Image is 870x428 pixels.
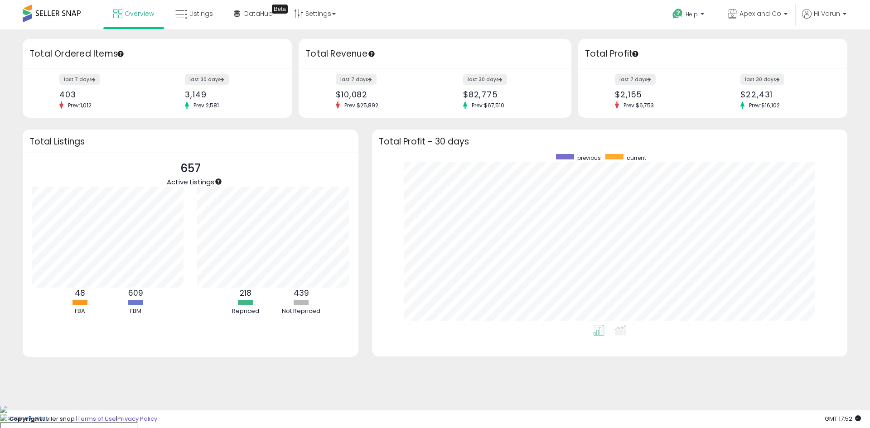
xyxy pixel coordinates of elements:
[214,178,222,186] div: Tooltip anchor
[244,9,273,18] span: DataHub
[29,138,352,145] h3: Total Listings
[686,10,698,18] span: Help
[59,74,100,85] label: last 7 days
[340,101,383,109] span: Prev: $25,892
[814,9,840,18] span: Hi Varun
[463,90,556,99] div: $82,775
[75,288,85,298] b: 48
[467,101,509,109] span: Prev: $67,510
[240,288,251,298] b: 218
[274,307,329,316] div: Not Repriced
[167,160,214,177] p: 657
[185,90,276,99] div: 3,149
[740,90,831,99] div: $22,431
[739,9,781,18] span: Apex and Co
[672,8,683,19] i: Get Help
[128,288,143,298] b: 609
[367,50,376,58] div: Tooltip anchor
[802,9,846,29] a: Hi Varun
[29,48,285,60] h3: Total Ordered Items
[336,90,428,99] div: $10,082
[585,48,841,60] h3: Total Profit
[619,101,658,109] span: Prev: $6,753
[577,154,601,162] span: previous
[740,74,784,85] label: last 30 days
[463,74,507,85] label: last 30 days
[294,288,309,298] b: 439
[744,101,784,109] span: Prev: $16,102
[615,74,656,85] label: last 7 days
[189,9,213,18] span: Listings
[63,101,96,109] span: Prev: 1,012
[185,74,229,85] label: last 30 days
[108,307,163,316] div: FBM
[59,90,150,99] div: 403
[272,5,288,14] div: Tooltip anchor
[125,9,154,18] span: Overview
[379,138,841,145] h3: Total Profit - 30 days
[665,1,713,29] a: Help
[53,307,107,316] div: FBA
[336,74,377,85] label: last 7 days
[218,307,273,316] div: Repriced
[167,177,214,187] span: Active Listings
[631,50,639,58] div: Tooltip anchor
[116,50,125,58] div: Tooltip anchor
[305,48,565,60] h3: Total Revenue
[615,90,706,99] div: $2,155
[627,154,646,162] span: current
[189,101,223,109] span: Prev: 2,581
